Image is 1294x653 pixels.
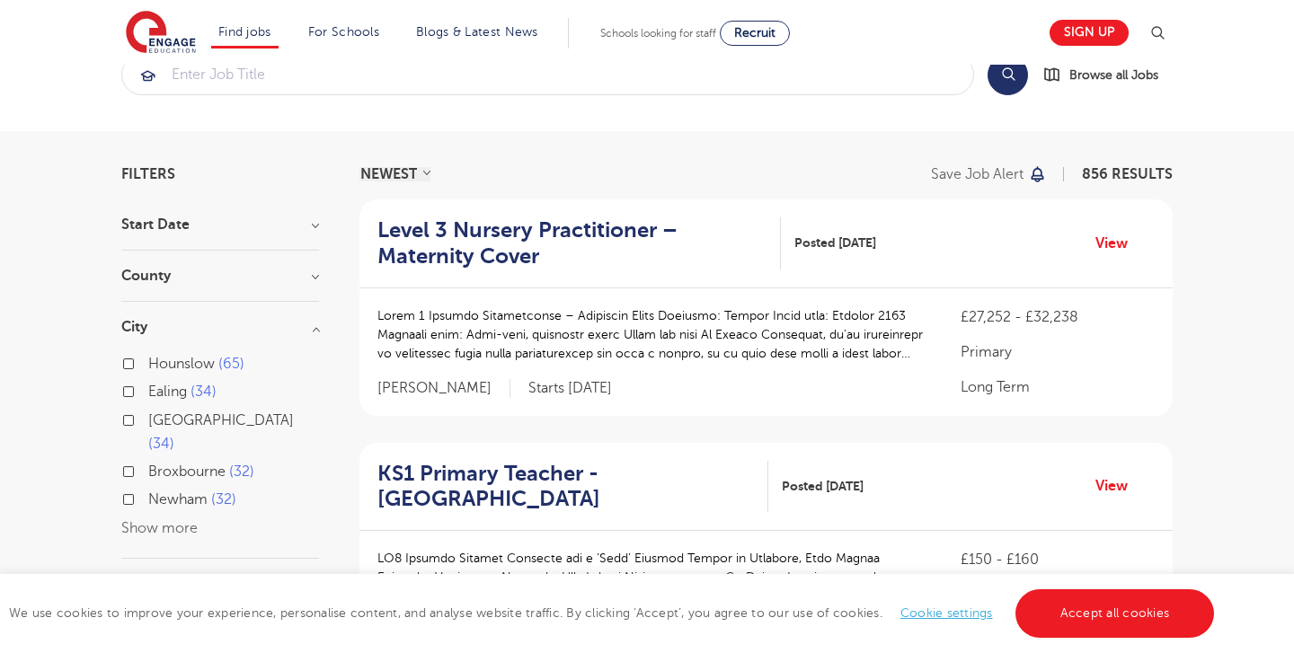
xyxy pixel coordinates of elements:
span: Browse all Jobs [1069,65,1158,85]
a: Sign up [1050,20,1129,46]
span: Newham [148,491,208,507]
h3: Start Date [121,217,319,232]
p: Long Term [961,376,1155,398]
input: Newham 32 [148,491,160,503]
a: Cookie settings [900,606,993,620]
h2: KS1 Primary Teacher - [GEOGRAPHIC_DATA] [377,461,754,513]
h3: County [121,269,319,283]
p: Lorem 1 Ipsumdo Sitametconse – Adipiscin Elits Doeiusmo: Tempor Incid utla: Etdolor 2163 Magnaali... [377,306,925,363]
p: £27,252 - £32,238 [961,306,1155,328]
p: Starts [DATE] [528,379,612,398]
button: Show more [121,520,198,536]
a: Find jobs [218,25,271,39]
input: Hounslow 65 [148,356,160,367]
span: Broxbourne [148,463,226,480]
span: Posted [DATE] [794,234,876,252]
span: 32 [211,491,236,507]
a: Blogs & Latest News [416,25,538,39]
a: Accept all cookies [1015,589,1215,638]
input: [GEOGRAPHIC_DATA] 34 [148,412,160,424]
span: 856 RESULTS [1082,166,1173,182]
span: Ealing [148,384,187,400]
p: £150 - £160 [961,549,1155,570]
a: View [1095,232,1141,255]
span: Posted [DATE] [782,477,864,496]
span: [GEOGRAPHIC_DATA] [148,412,294,428]
input: Submit [122,55,973,94]
a: Level 3 Nursery Practitioner – Maternity Cover [377,217,781,269]
button: Save job alert [931,167,1047,181]
a: KS1 Primary Teacher - [GEOGRAPHIC_DATA] [377,461,768,513]
input: Broxbourne 32 [148,463,160,475]
span: 34 [148,436,174,452]
p: LO8 Ipsumdo Sitamet Consecte adi e ‘Sedd’ Eiusmod Tempor in Utlabore, Etdo Magnaa Enimadm Veniamq... [377,549,925,605]
span: 32 [229,463,254,480]
div: Submit [121,54,974,95]
button: Search [988,55,1028,95]
span: Filters [121,167,175,181]
span: 65 [218,356,244,372]
span: 34 [191,384,217,400]
input: Ealing 34 [148,384,160,395]
span: [PERSON_NAME] [377,379,510,398]
a: For Schools [308,25,379,39]
span: We use cookies to improve your experience, personalise content, and analyse website traffic. By c... [9,606,1219,620]
p: Primary [961,341,1155,363]
span: Recruit [734,26,776,40]
a: Recruit [720,21,790,46]
a: Browse all Jobs [1042,65,1173,85]
p: Save job alert [931,167,1024,181]
span: Schools looking for staff [600,27,716,40]
span: Hounslow [148,356,215,372]
h3: City [121,320,319,334]
h2: Level 3 Nursery Practitioner – Maternity Cover [377,217,767,269]
img: Engage Education [126,11,196,56]
a: View [1095,474,1141,498]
